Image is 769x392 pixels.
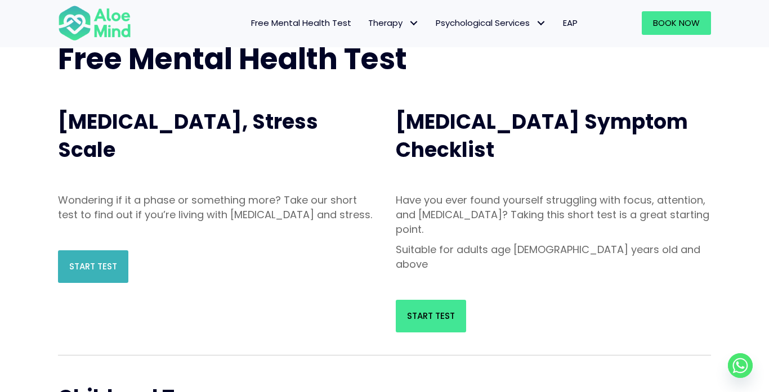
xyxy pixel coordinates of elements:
[58,38,407,79] span: Free Mental Health Test
[243,11,360,35] a: Free Mental Health Test
[396,300,466,332] a: Start Test
[58,107,318,164] span: [MEDICAL_DATA], Stress Scale
[146,11,586,35] nav: Menu
[69,260,117,272] span: Start Test
[555,11,586,35] a: EAP
[427,11,555,35] a: Psychological ServicesPsychological Services: submenu
[396,107,688,164] span: [MEDICAL_DATA] Symptom Checklist
[368,17,419,29] span: Therapy
[407,310,455,322] span: Start Test
[58,193,373,222] p: Wondering if it a phase or something more? Take our short test to find out if you’re living with ...
[405,15,422,31] span: Therapy: submenu
[728,353,753,378] a: Whatsapp
[563,17,578,29] span: EAP
[251,17,351,29] span: Free Mental Health Test
[436,17,546,29] span: Psychological Services
[360,11,427,35] a: TherapyTherapy: submenu
[396,242,711,272] p: Suitable for adults age [DEMOGRAPHIC_DATA] years old and above
[58,4,131,42] img: Aloe mind Logo
[58,250,128,283] a: Start Test
[396,193,711,237] p: Have you ever found yourself struggling with focus, attention, and [MEDICAL_DATA]? Taking this sh...
[653,17,700,29] span: Book Now
[533,15,549,31] span: Psychological Services: submenu
[642,11,711,35] a: Book Now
